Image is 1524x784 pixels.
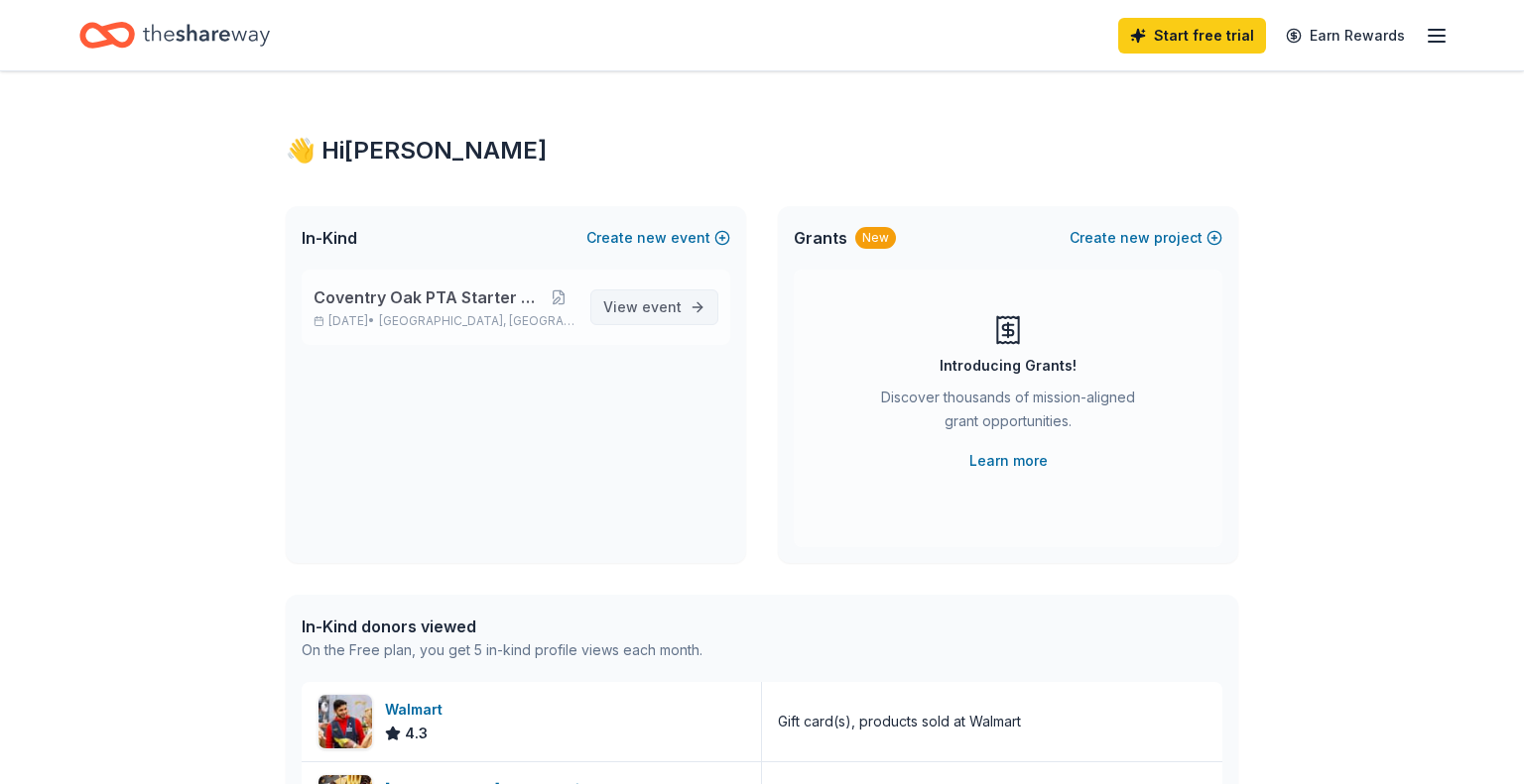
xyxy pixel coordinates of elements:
span: Coventry Oak PTA Starter Donations [314,285,543,309]
img: Image for Walmart [318,695,372,748]
span: new [1120,226,1150,250]
button: Createnewproject [1070,226,1222,250]
div: Discover thousands of mission-aligned grant opportunities. [873,386,1143,441]
p: [DATE] • [314,313,574,329]
span: View [603,295,682,319]
button: Createnewevent [586,226,730,250]
a: Learn more [969,449,1048,473]
span: event [642,298,682,315]
div: 👋 Hi [PERSON_NAME] [286,135,1238,167]
div: In-Kind donors viewed [302,615,702,638]
span: [GEOGRAPHIC_DATA], [GEOGRAPHIC_DATA] [379,313,574,329]
div: New [855,227,896,249]
div: Gift card(s), products sold at Walmart [778,710,1021,733]
a: Home [79,12,270,58]
a: View event [590,289,718,325]
div: Walmart [385,698,450,722]
span: 4.3 [405,722,428,745]
a: Earn Rewards [1274,18,1417,54]
span: new [637,226,667,250]
span: Grants [794,226,847,250]
a: Start free trial [1118,18,1266,54]
div: On the Free plan, you get 5 in-kind profile views each month. [302,638,702,662]
span: In-Kind [302,226,357,250]
div: Introducing Grants! [940,354,1077,378]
